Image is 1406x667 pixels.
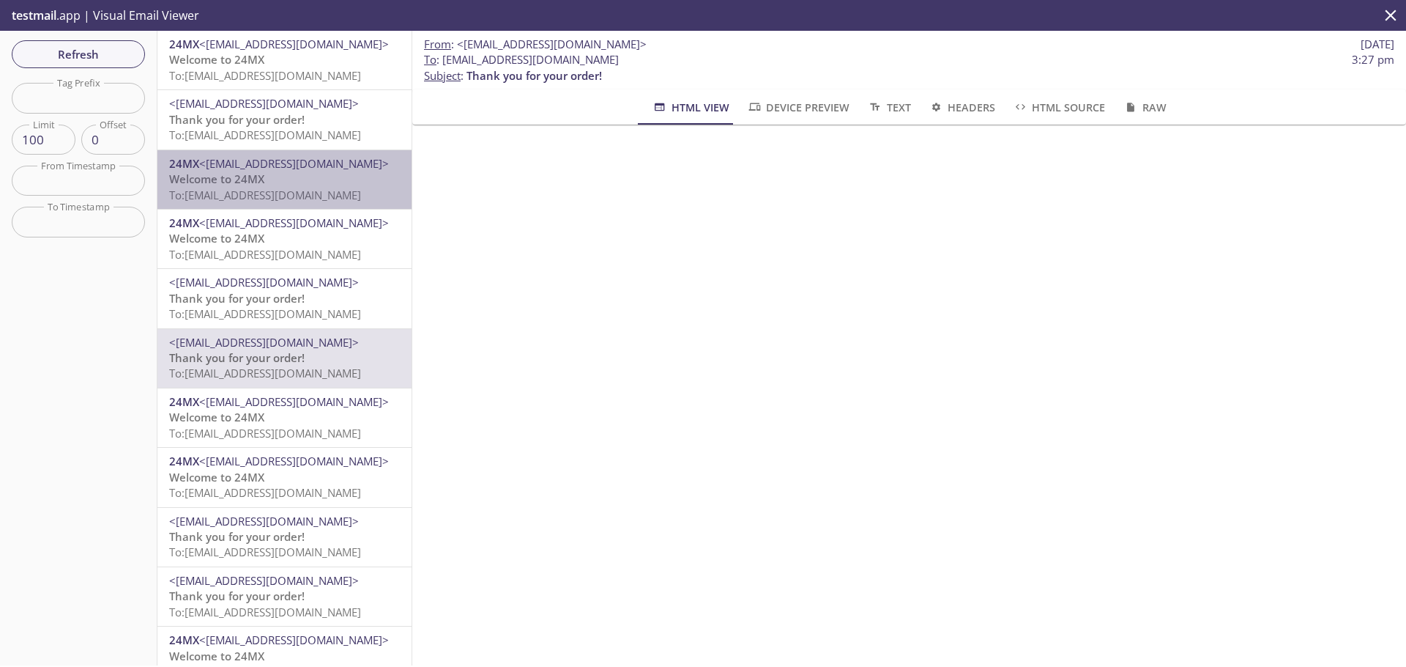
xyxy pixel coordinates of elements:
[169,306,361,321] span: To: [EMAIL_ADDRESS][DOMAIN_NAME]
[424,37,451,51] span: From
[169,247,361,262] span: To: [EMAIL_ADDRESS][DOMAIN_NAME]
[169,366,361,380] span: To: [EMAIL_ADDRESS][DOMAIN_NAME]
[12,40,145,68] button: Refresh
[169,649,264,663] span: Welcome to 24MX
[169,633,199,647] span: 24MX
[169,172,264,186] span: Welcome to 24MX
[157,210,412,268] div: 24MX<[EMAIL_ADDRESS][DOMAIN_NAME]>Welcome to 24MXTo:[EMAIL_ADDRESS][DOMAIN_NAME]
[169,426,361,441] span: To: [EMAIL_ADDRESS][DOMAIN_NAME]
[157,31,412,89] div: 24MX<[EMAIL_ADDRESS][DOMAIN_NAME]>Welcome to 24MXTo:[EMAIL_ADDRESS][DOMAIN_NAME]
[169,231,264,246] span: Welcome to 24MX
[169,410,264,424] span: Welcome to 24MX
[169,350,305,365] span: Thank you for your order!
[867,98,910,117] span: Text
[466,68,602,83] span: Thank you for your order!
[424,68,461,83] span: Subject
[169,68,361,83] span: To: [EMAIL_ADDRESS][DOMAIN_NAME]
[199,394,389,409] span: <[EMAIL_ADDRESS][DOMAIN_NAME]>
[169,128,361,142] span: To: [EMAIL_ADDRESS][DOMAIN_NAME]
[157,150,412,209] div: 24MX<[EMAIL_ADDRESS][DOMAIN_NAME]>Welcome to 24MXTo:[EMAIL_ADDRESS][DOMAIN_NAME]
[169,573,359,588] span: <[EMAIL_ADDRESS][DOMAIN_NAME]>
[929,98,995,117] span: Headers
[169,275,359,290] span: <[EMAIL_ADDRESS][DOMAIN_NAME]>
[169,394,199,409] span: 24MX
[157,90,412,149] div: <[EMAIL_ADDRESS][DOMAIN_NAME]>Thank you for your order!To:[EMAIL_ADDRESS][DOMAIN_NAME]
[169,605,361,619] span: To: [EMAIL_ADDRESS][DOMAIN_NAME]
[12,7,56,23] span: testmail
[157,508,412,567] div: <[EMAIL_ADDRESS][DOMAIN_NAME]>Thank you for your order!To:[EMAIL_ADDRESS][DOMAIN_NAME]
[199,633,389,647] span: <[EMAIL_ADDRESS][DOMAIN_NAME]>
[169,112,305,127] span: Thank you for your order!
[424,52,1394,84] p: :
[169,454,199,468] span: 24MX
[1352,52,1394,67] span: 3:27 pm
[157,269,412,328] div: <[EMAIL_ADDRESS][DOMAIN_NAME]>Thank you for your order!To:[EMAIL_ADDRESS][DOMAIN_NAME]
[169,335,359,350] span: <[EMAIL_ADDRESS][DOMAIN_NAME]>
[169,156,199,171] span: 24MX
[169,529,305,544] span: Thank you for your order!
[169,589,305,603] span: Thank you for your order!
[169,470,264,484] span: Welcome to 24MX
[169,37,199,51] span: 24MX
[23,45,133,64] span: Refresh
[169,188,361,202] span: To: [EMAIL_ADDRESS][DOMAIN_NAME]
[157,329,412,388] div: <[EMAIL_ADDRESS][DOMAIN_NAME]>Thank you for your order!To:[EMAIL_ADDRESS][DOMAIN_NAME]
[1013,98,1105,117] span: HTML Source
[1361,37,1394,52] span: [DATE]
[169,514,359,528] span: <[EMAIL_ADDRESS][DOMAIN_NAME]>
[169,52,264,67] span: Welcome to 24MX
[199,215,389,230] span: <[EMAIL_ADDRESS][DOMAIN_NAME]>
[1123,98,1166,117] span: Raw
[424,37,647,52] span: :
[424,52,436,67] span: To
[747,98,849,117] span: Device Preview
[169,291,305,306] span: Thank you for your order!
[424,52,619,67] span: : [EMAIL_ADDRESS][DOMAIN_NAME]
[169,215,199,230] span: 24MX
[199,37,389,51] span: <[EMAIL_ADDRESS][DOMAIN_NAME]>
[169,485,361,500] span: To: [EMAIL_ADDRESS][DOMAIN_NAME]
[457,37,647,51] span: <[EMAIL_ADDRESS][DOMAIN_NAME]>
[652,98,729,117] span: HTML View
[157,567,412,626] div: <[EMAIL_ADDRESS][DOMAIN_NAME]>Thank you for your order!To:[EMAIL_ADDRESS][DOMAIN_NAME]
[169,545,361,559] span: To: [EMAIL_ADDRESS][DOMAIN_NAME]
[169,96,359,111] span: <[EMAIL_ADDRESS][DOMAIN_NAME]>
[199,454,389,468] span: <[EMAIL_ADDRESS][DOMAIN_NAME]>
[199,156,389,171] span: <[EMAIL_ADDRESS][DOMAIN_NAME]>
[157,388,412,447] div: 24MX<[EMAIL_ADDRESS][DOMAIN_NAME]>Welcome to 24MXTo:[EMAIL_ADDRESS][DOMAIN_NAME]
[157,448,412,506] div: 24MX<[EMAIL_ADDRESS][DOMAIN_NAME]>Welcome to 24MXTo:[EMAIL_ADDRESS][DOMAIN_NAME]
